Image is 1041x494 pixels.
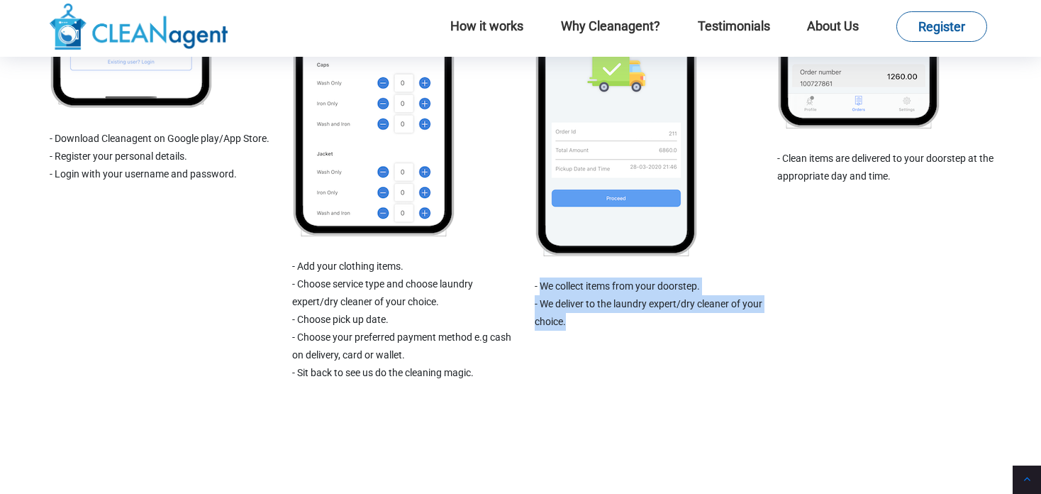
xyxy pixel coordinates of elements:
li: - We collect items from your doorstep. [535,278,763,295]
li: - Choose service type and choose laundry expert/dry cleaner of your choice. [292,275,520,311]
li: - Choose pick up date. [292,311,520,329]
li: - Login with your username and password. [50,165,278,183]
a: How it works [450,18,523,33]
li: - We deliver to the laundry expert/dry cleaner of your choice. [535,295,763,331]
li: - Download Cleanagent on Google play/App Store. [50,130,278,148]
li: - Sit back to see us do the cleaning magic. [292,364,520,382]
a: Register [896,11,987,42]
li: - Register your personal details. [50,148,278,165]
a: About Us [807,18,859,33]
li: - Add your clothing items. [292,258,520,275]
li: - Choose your preferred payment method e.g cash on delivery, card or wallet. [292,329,520,364]
a: Why Cleanagent? [561,18,660,33]
li: - Clean items are delivered to your doorstep at the appropriate day and time. [777,150,1006,185]
a: Testimonials [698,18,770,33]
